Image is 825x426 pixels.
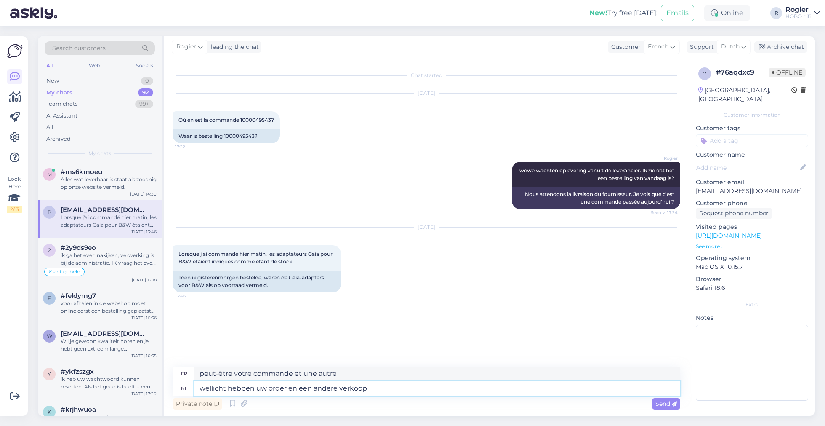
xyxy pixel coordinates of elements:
span: Rogier [176,42,196,51]
div: [DATE] 10:56 [130,315,157,321]
div: Rogier [785,6,811,13]
span: #2y9ds9eo [61,244,96,252]
span: Rogier [646,155,678,161]
div: leading the chat [208,43,259,51]
textarea: wellicht hebben uw order en een andere verkoo [194,381,680,396]
div: Try free [DATE]: [589,8,657,18]
p: Operating system [696,254,808,263]
span: Seen ✓ 17:24 [646,209,678,216]
div: 99+ [135,100,153,108]
div: HOBO hifi [785,13,811,20]
div: Online [704,5,750,21]
span: #feldymg7 [61,292,96,300]
a: RogierHOBO hifi [785,6,820,20]
img: Askly Logo [7,43,23,59]
div: Support [687,43,714,51]
input: Add a tag [696,134,808,147]
div: [DATE] 14:30 [130,191,157,197]
div: R [770,7,782,19]
span: Send [655,400,677,407]
p: Notes [696,313,808,322]
p: Visited pages [696,222,808,231]
p: Browser [696,275,808,284]
span: Dutch [721,42,740,51]
textarea: peut-être votre commande et une autre [194,367,680,381]
span: wlaadwishaupt@hotmail.com [61,330,148,338]
div: Customer information [696,111,808,119]
div: Lorsque j'ai commandé hier matin, les adaptateurs Gaia pour B&W étaient indiqués comme étant de s... [61,214,157,229]
div: Nous attendons la livraison du fournisseur. Je vois que c'est une commande passée aujourd'hui ? [512,187,680,209]
div: Chat started [173,72,680,79]
p: Customer email [696,178,808,187]
span: b [48,209,51,215]
span: y [48,371,51,377]
span: boris9@me.com [61,206,148,214]
div: Waar is bestelling 1000049543? [173,129,280,143]
div: ik ga het even nakijken, verwerking is bij de administratie. IK vraag het even na. [61,252,157,267]
span: wewe wachten oplevering vanuit de leverancier. Ik zie dat het een bestelling van vandaag is? [519,167,676,181]
div: voor afhalen in de webshop moet online eerst een bestelling geplaatst worden ;-) [61,300,157,315]
div: New [46,77,59,85]
div: Socials [134,60,155,71]
div: Web [87,60,102,71]
input: Add name [696,163,798,172]
div: Wil je gewoon kwaliteit horen en je hebt geen extreem lange kabeltrajecten? Dan is de AudioQuest ... [61,338,157,353]
div: Request phone number [696,208,772,219]
div: 92 [138,88,153,97]
p: [EMAIL_ADDRESS][DOMAIN_NAME] [696,187,808,196]
p: Customer name [696,150,808,159]
div: Extra [696,301,808,308]
div: Archive chat [754,41,807,53]
span: #krjhwuoa [61,406,96,413]
div: Team chats [46,100,77,108]
div: Alles wat leverbaar is staat als zodanig op onze website vermeld. [61,176,157,191]
b: New! [589,9,607,17]
span: 17:22 [175,144,207,150]
div: [DATE] 17:20 [130,391,157,397]
div: AI Assistant [46,112,77,120]
div: [DATE] [173,89,680,97]
div: [DATE] 10:55 [130,353,157,359]
p: Mac OS X 10.15.7 [696,263,808,271]
div: [GEOGRAPHIC_DATA], [GEOGRAPHIC_DATA] [698,86,791,104]
span: 7 [703,70,706,77]
a: [URL][DOMAIN_NAME] [696,232,762,239]
div: ik heb uw wachtwoord kunnen resetten. Als het goed is heeft u een mail ontvangen op: [EMAIL_ADDRE... [61,375,157,391]
div: All [46,123,53,131]
p: Customer phone [696,199,808,208]
div: [DATE] [173,223,680,231]
div: All [45,60,54,71]
span: #ykfzszgx [61,368,94,375]
span: My chats [88,150,111,157]
div: Look Here [7,175,22,213]
span: Search customers [52,44,106,53]
div: 0 [141,77,153,85]
div: nl [181,381,188,396]
span: 13:46 [175,293,207,299]
div: My chats [46,88,72,97]
span: Lorsque j'ai commandé hier matin, les adaptateurs Gaia pour B&W étaient indiqués comme étant de s... [178,251,334,265]
div: Toen ik gisterenmorgen bestelde, waren de Gaia-adapters voor B&W als op voorraad vermeld. [173,271,341,292]
span: k [48,409,51,415]
p: See more ... [696,243,808,250]
div: Customer [608,43,641,51]
div: # 76aqdxc9 [716,67,769,78]
div: nog even voorgenieten ;-) [61,413,157,421]
p: Customer tags [696,124,808,133]
span: Klant gebeld [48,269,80,274]
span: m [47,171,52,177]
span: French [648,42,668,51]
span: f [48,295,51,301]
div: [DATE] 12:18 [132,277,157,283]
button: Emails [661,5,694,21]
div: 2 / 3 [7,206,22,213]
span: #ms6kmoeu [61,168,102,176]
span: Offline [769,68,806,77]
div: fr [181,367,187,381]
div: Private note [173,398,222,410]
span: w [47,333,52,339]
div: [DATE] 13:46 [130,229,157,235]
div: Archived [46,135,71,143]
span: Où en est la commande 1000049543? [178,117,274,123]
span: 2 [48,247,51,253]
